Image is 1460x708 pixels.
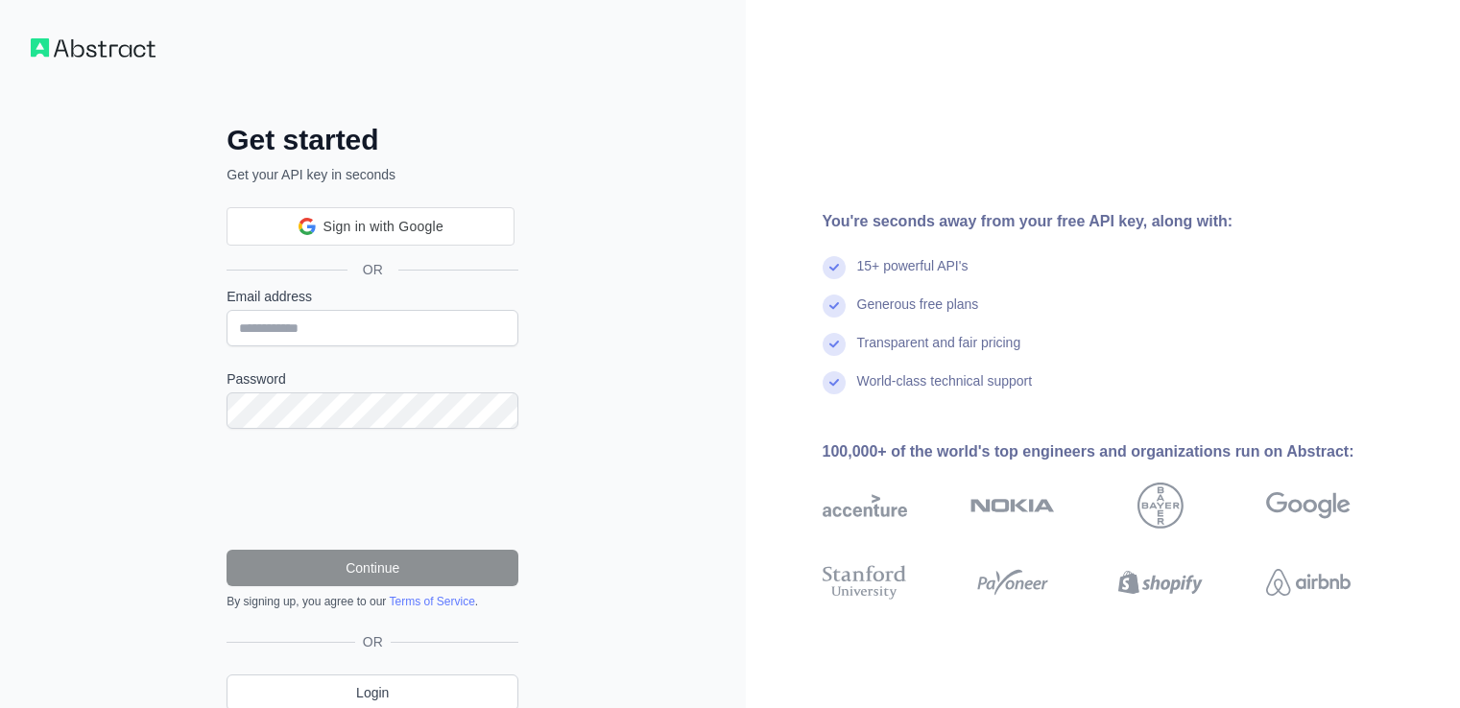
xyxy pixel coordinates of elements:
img: check mark [823,333,846,356]
img: Workflow [31,38,156,58]
a: Terms of Service [389,595,474,608]
p: Get your API key in seconds [227,165,518,184]
img: google [1266,483,1351,529]
div: You're seconds away from your free API key, along with: [823,210,1412,233]
div: By signing up, you agree to our . [227,594,518,609]
img: check mark [823,371,846,394]
img: check mark [823,295,846,318]
img: shopify [1118,561,1203,603]
span: OR [347,260,398,279]
label: Password [227,369,518,389]
img: airbnb [1266,561,1351,603]
button: Continue [227,550,518,586]
label: Email address [227,287,518,306]
div: 100,000+ of the world's top engineers and organizations run on Abstract: [823,440,1412,463]
img: bayer [1137,483,1184,529]
img: check mark [823,256,846,279]
img: payoneer [970,561,1055,603]
div: Generous free plans [857,295,979,333]
div: World-class technical support [857,371,1033,410]
img: stanford university [823,561,907,603]
span: Sign in with Google [323,217,443,237]
h2: Get started [227,123,518,157]
span: OR [355,632,391,651]
img: nokia [970,483,1055,529]
div: 15+ powerful API's [857,256,969,295]
iframe: reCAPTCHA [227,452,518,527]
img: accenture [823,483,907,529]
div: Sign in with Google [227,207,515,246]
div: Transparent and fair pricing [857,333,1021,371]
